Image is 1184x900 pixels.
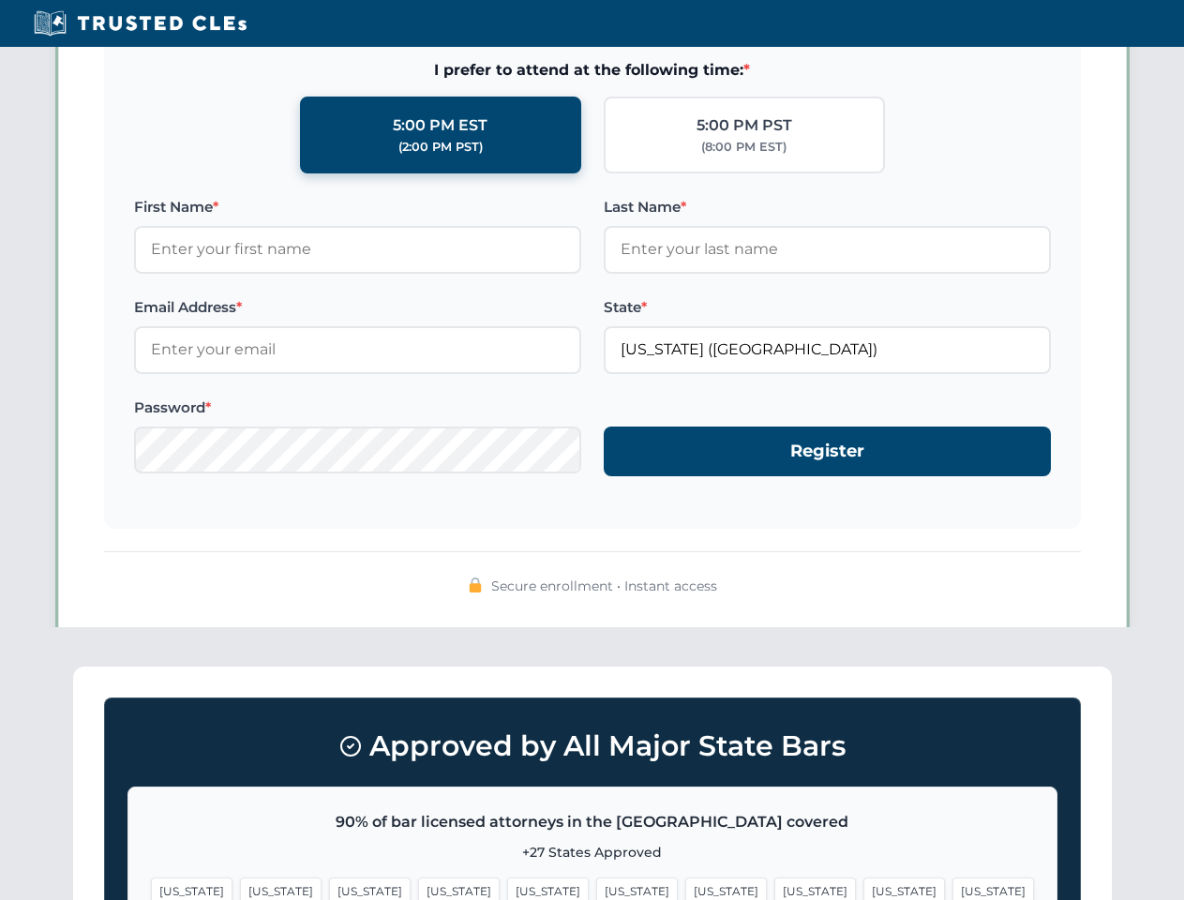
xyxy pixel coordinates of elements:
[398,138,483,157] div: (2:00 PM PST)
[393,113,487,138] div: 5:00 PM EST
[468,577,483,592] img: 🔒
[134,296,581,319] label: Email Address
[701,138,787,157] div: (8:00 PM EST)
[604,226,1051,273] input: Enter your last name
[134,326,581,373] input: Enter your email
[134,226,581,273] input: Enter your first name
[697,113,792,138] div: 5:00 PM PST
[134,58,1051,82] span: I prefer to attend at the following time:
[28,9,252,37] img: Trusted CLEs
[604,196,1051,218] label: Last Name
[604,296,1051,319] label: State
[604,326,1051,373] input: Florida (FL)
[127,721,1057,772] h3: Approved by All Major State Bars
[491,576,717,596] span: Secure enrollment • Instant access
[604,427,1051,476] button: Register
[151,842,1034,862] p: +27 States Approved
[134,196,581,218] label: First Name
[151,810,1034,834] p: 90% of bar licensed attorneys in the [GEOGRAPHIC_DATA] covered
[134,397,581,419] label: Password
